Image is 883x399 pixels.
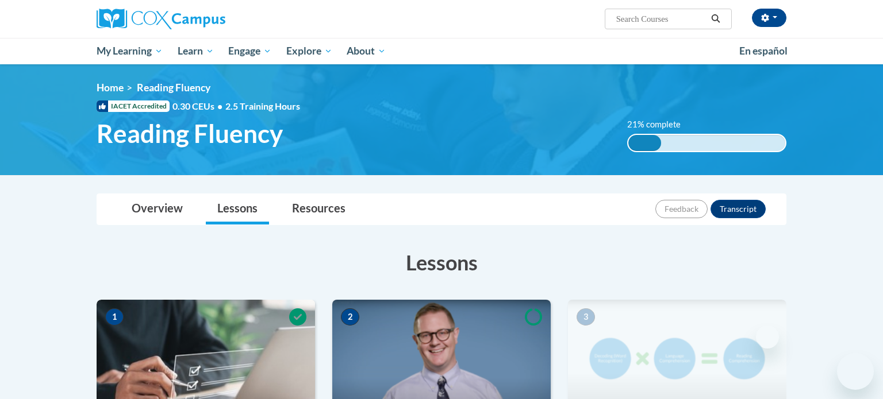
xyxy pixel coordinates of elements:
a: En español [732,39,795,63]
span: Reading Fluency [97,118,283,149]
a: Cox Campus [97,9,315,29]
a: Explore [279,38,340,64]
span: About [347,44,386,58]
a: Lessons [206,194,269,224]
img: Cox Campus [97,9,225,29]
iframe: Button to launch messaging window [837,353,874,390]
a: Overview [120,194,194,224]
a: My Learning [89,38,170,64]
input: Search Courses [615,12,707,26]
a: Learn [170,38,221,64]
a: Engage [221,38,279,64]
a: Home [97,82,124,94]
h3: Lessons [97,248,786,277]
span: 3 [577,308,595,326]
span: 0.30 CEUs [172,100,225,113]
a: Resources [281,194,357,224]
span: Learn [178,44,214,58]
span: My Learning [97,44,163,58]
div: Main menu [79,38,804,64]
span: 2 [341,308,359,326]
span: Reading Fluency [137,82,210,94]
button: Account Settings [752,9,786,27]
span: 1 [105,308,124,326]
span: • [217,100,222,111]
button: Search [707,12,724,26]
label: 21% complete [627,118,693,131]
div: 21% complete [628,135,661,151]
span: Explore [286,44,332,58]
a: About [340,38,394,64]
button: Feedback [655,200,708,218]
span: En español [739,45,788,57]
iframe: Close message [756,326,779,348]
span: Engage [228,44,271,58]
span: IACET Accredited [97,100,170,112]
button: Transcript [711,200,766,218]
span: 2.5 Training Hours [225,100,300,111]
